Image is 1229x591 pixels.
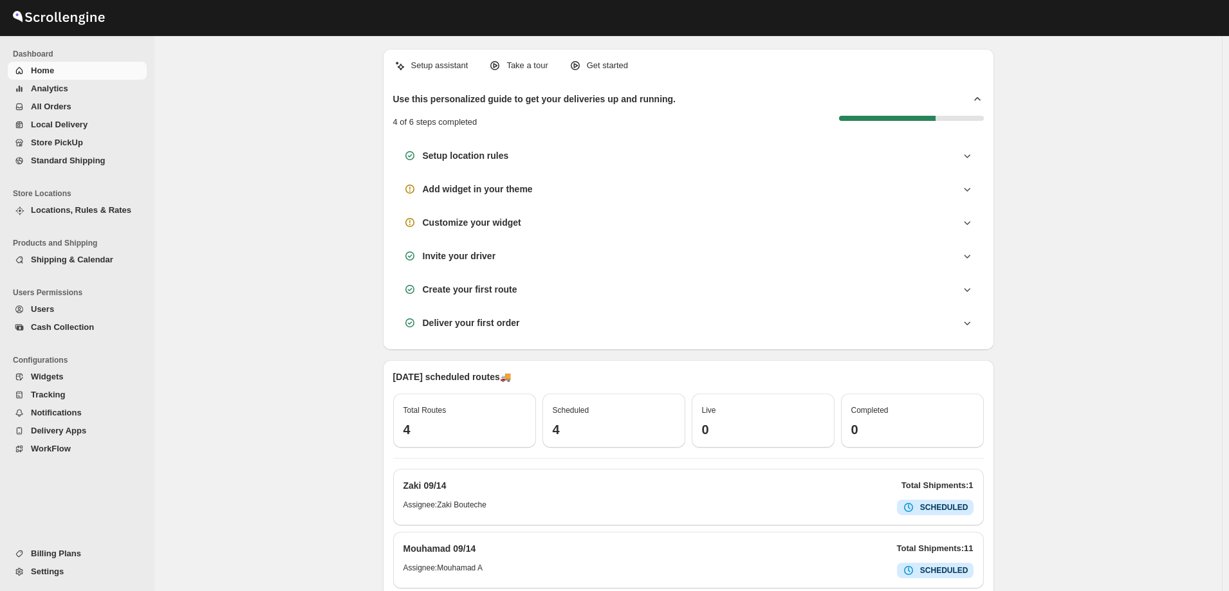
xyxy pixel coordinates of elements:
[31,304,54,314] span: Users
[31,426,86,435] span: Delivery Apps
[31,138,83,147] span: Store PickUp
[553,406,589,415] span: Scheduled
[403,563,483,578] h6: Assignee: Mouhamad A
[8,201,147,219] button: Locations, Rules & Rates
[897,542,974,555] p: Total Shipments: 11
[31,390,65,399] span: Tracking
[920,503,968,512] b: SCHEDULED
[393,93,676,105] h2: Use this personalized guide to get your deliveries up and running.
[553,422,675,437] h3: 4
[423,283,517,296] h3: Create your first route
[8,440,147,458] button: WorkFlow
[31,156,106,165] span: Standard Shipping
[8,404,147,422] button: Notifications
[31,444,71,453] span: WorkFlow
[31,66,54,75] span: Home
[587,59,628,72] p: Get started
[13,355,148,365] span: Configurations
[423,316,520,329] h3: Deliver your first order
[8,563,147,581] button: Settings
[13,188,148,199] span: Store Locations
[851,422,974,437] h3: 0
[403,500,486,515] h6: Assignee: Zaki Bouteche
[13,49,148,59] span: Dashboard
[8,368,147,386] button: Widgets
[8,300,147,318] button: Users
[31,255,113,264] span: Shipping & Calendar
[31,408,82,417] span: Notifications
[31,120,88,129] span: Local Delivery
[13,238,148,248] span: Products and Shipping
[31,567,64,576] span: Settings
[8,98,147,116] button: All Orders
[31,322,94,332] span: Cash Collection
[920,566,968,575] b: SCHEDULED
[702,422,824,437] h3: 0
[403,479,447,492] h2: Zaki 09/14
[411,59,468,72] p: Setup assistant
[8,545,147,563] button: Billing Plans
[403,542,476,555] h2: Mouhamad 09/14
[8,318,147,336] button: Cash Collection
[393,370,984,383] p: [DATE] scheduled routes 🚚
[31,84,68,93] span: Analytics
[423,183,533,195] h3: Add widget in your theme
[8,386,147,404] button: Tracking
[8,62,147,80] button: Home
[423,149,509,162] h3: Setup location rules
[423,216,521,229] h3: Customize your widget
[8,251,147,269] button: Shipping & Calendar
[31,102,71,111] span: All Orders
[901,479,974,492] p: Total Shipments: 1
[31,549,81,558] span: Billing Plans
[851,406,889,415] span: Completed
[506,59,548,72] p: Take a tour
[8,80,147,98] button: Analytics
[393,116,477,129] p: 4 of 6 steps completed
[13,287,148,298] span: Users Permissions
[31,205,131,215] span: Locations, Rules & Rates
[403,422,526,437] h3: 4
[423,250,496,262] h3: Invite your driver
[31,372,63,381] span: Widgets
[403,406,447,415] span: Total Routes
[8,422,147,440] button: Delivery Apps
[702,406,716,415] span: Live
